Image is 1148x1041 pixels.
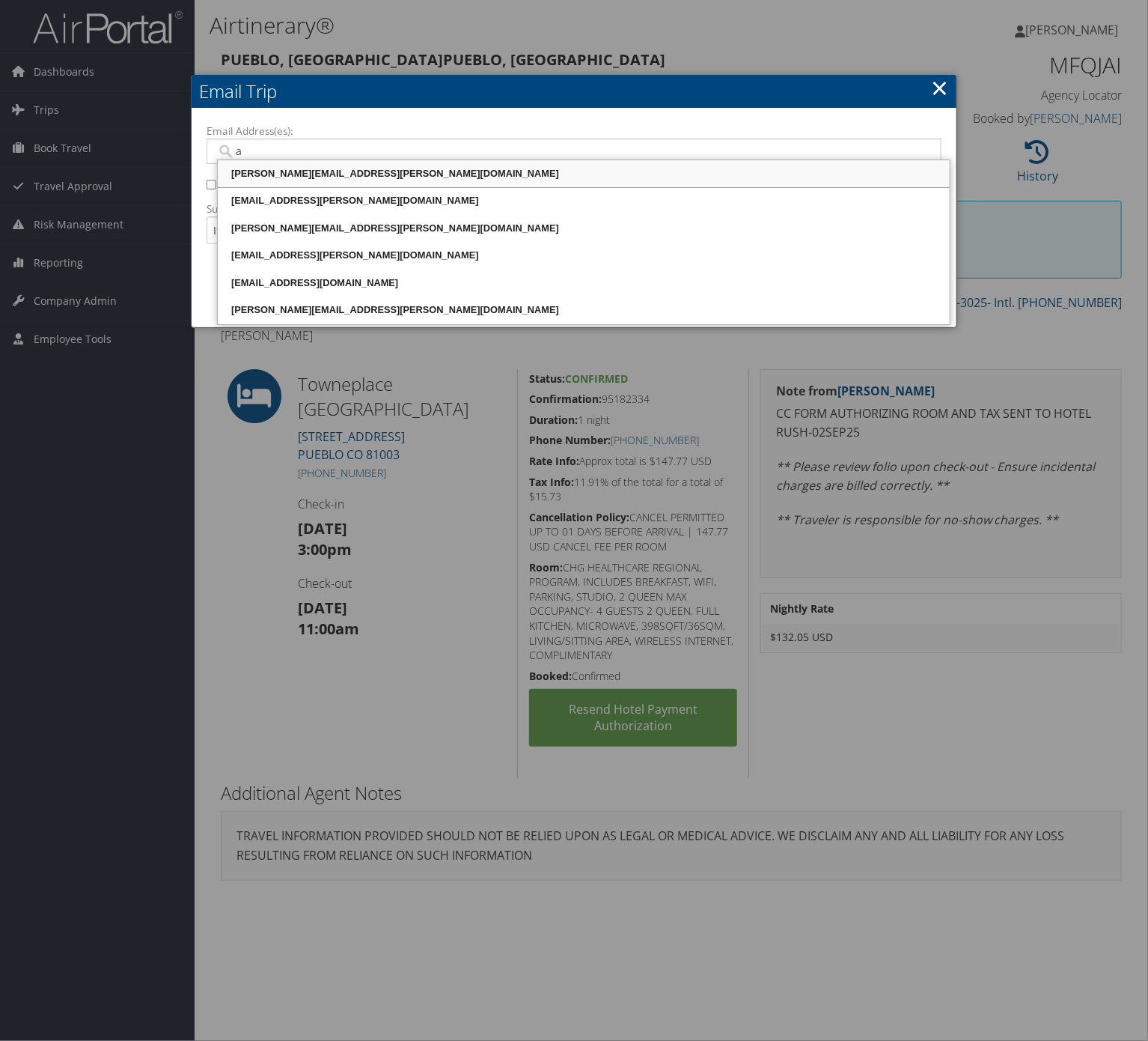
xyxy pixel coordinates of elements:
a: × [931,73,948,103]
input: Add a short subject for the email [207,216,941,244]
div: [EMAIL_ADDRESS][PERSON_NAME][DOMAIN_NAME] [220,248,947,263]
label: Email Address(es): [207,124,941,139]
div: [PERSON_NAME][EMAIL_ADDRESS][PERSON_NAME][DOMAIN_NAME] [220,166,947,181]
input: Email address (Separate multiple email addresses with commas) [216,144,929,159]
div: [PERSON_NAME][EMAIL_ADDRESS][PERSON_NAME][DOMAIN_NAME] [220,221,947,236]
label: Subject: [207,201,941,216]
div: [PERSON_NAME][EMAIL_ADDRESS][PERSON_NAME][DOMAIN_NAME] [220,303,947,318]
h2: Email Trip [192,75,956,108]
div: [EMAIL_ADDRESS][DOMAIN_NAME] [220,276,947,291]
div: [EMAIL_ADDRESS][PERSON_NAME][DOMAIN_NAME] [220,193,947,208]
